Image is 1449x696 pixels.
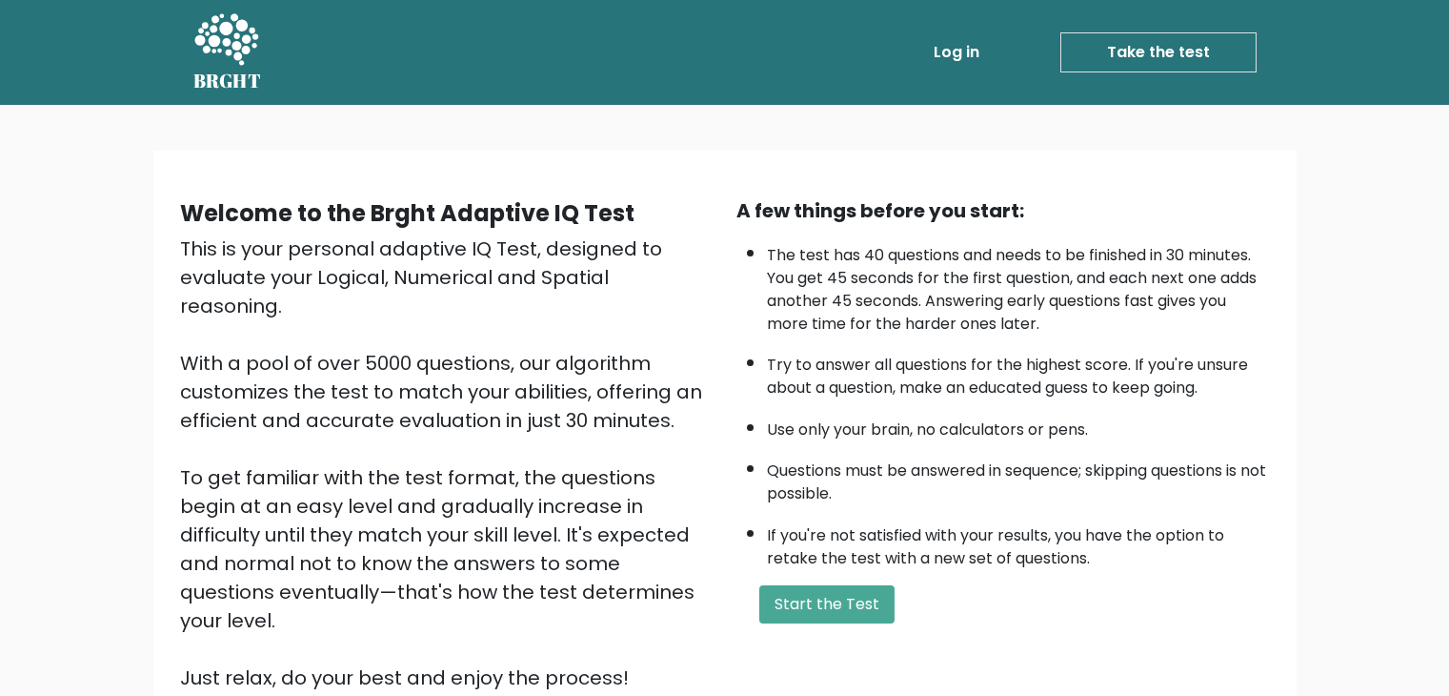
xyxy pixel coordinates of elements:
a: Take the test [1060,32,1257,72]
li: The test has 40 questions and needs to be finished in 30 minutes. You get 45 seconds for the firs... [767,235,1270,336]
button: Start the Test [759,585,895,624]
div: This is your personal adaptive IQ Test, designed to evaluate your Logical, Numerical and Spatial ... [180,235,714,692]
li: Try to answer all questions for the highest score. If you're unsure about a question, make an edu... [767,344,1270,399]
li: Use only your brain, no calculators or pens. [767,409,1270,441]
h5: BRGHT [193,70,262,92]
li: Questions must be answered in sequence; skipping questions is not possible. [767,450,1270,505]
div: A few things before you start: [736,196,1270,225]
a: Log in [926,33,987,72]
a: BRGHT [193,8,262,97]
li: If you're not satisfied with your results, you have the option to retake the test with a new set ... [767,515,1270,570]
b: Welcome to the Brght Adaptive IQ Test [180,197,634,229]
